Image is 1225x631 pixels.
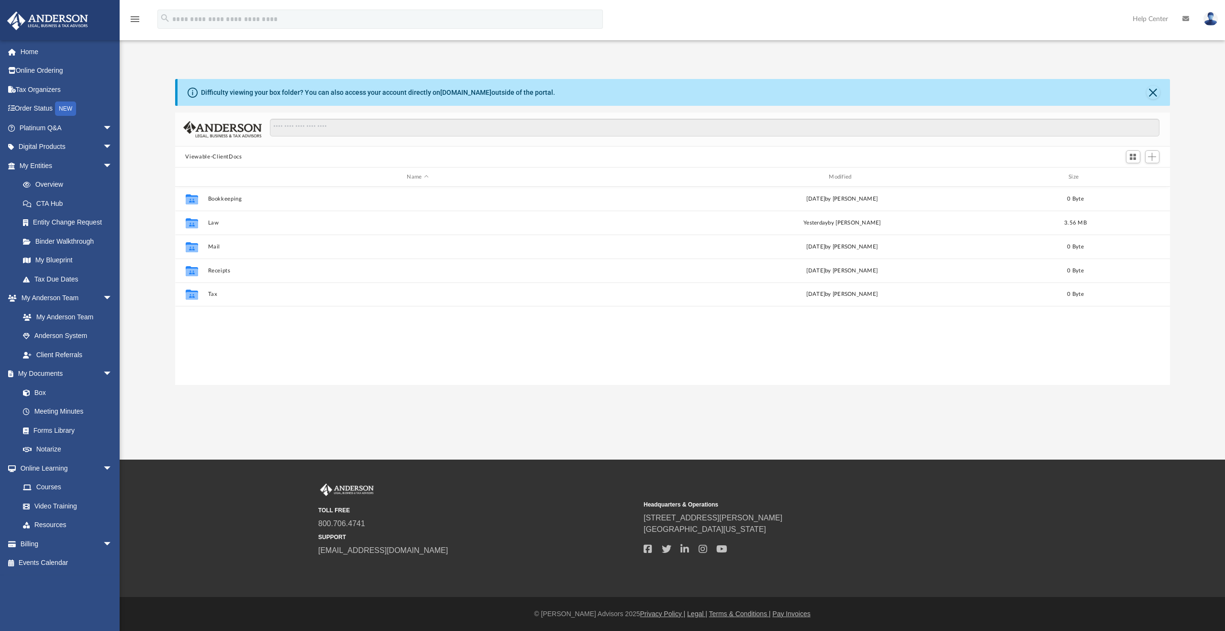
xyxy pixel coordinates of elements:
a: menu [129,18,141,25]
a: Terms & Conditions | [709,610,771,618]
a: Billingarrow_drop_down [7,534,127,553]
a: Overview [13,175,127,194]
button: Mail [208,244,628,250]
img: Anderson Advisors Platinum Portal [318,484,376,496]
input: Search files and folders [270,119,1159,137]
div: © [PERSON_NAME] Advisors 2025 [120,609,1225,619]
a: Legal | [687,610,707,618]
img: User Pic [1203,12,1218,26]
div: [DATE] by [PERSON_NAME] [632,243,1052,251]
div: by [PERSON_NAME] [632,219,1052,227]
button: Viewable-ClientDocs [185,153,242,161]
a: Courses [13,478,122,497]
button: Tax [208,291,628,297]
img: Anderson Advisors Platinum Portal [4,11,91,30]
span: yesterday [803,220,828,225]
a: Meeting Minutes [13,402,122,421]
a: Order StatusNEW [7,99,127,119]
a: My Blueprint [13,251,122,270]
span: arrow_drop_down [103,156,122,176]
span: 0 Byte [1067,196,1084,202]
span: 0 Byte [1067,292,1084,297]
a: Digital Productsarrow_drop_down [7,137,127,157]
small: Headquarters & Operations [644,500,962,509]
a: Client Referrals [13,345,122,364]
a: CTA Hub [13,194,127,213]
div: Difficulty viewing your box folder? You can also access your account directly on outside of the p... [201,88,555,98]
span: arrow_drop_down [103,118,122,138]
a: My Documentsarrow_drop_down [7,364,122,383]
a: Forms Library [13,421,117,440]
span: arrow_drop_down [103,364,122,384]
button: Add [1145,150,1159,164]
span: 0 Byte [1067,268,1084,273]
div: grid [175,187,1170,385]
a: Platinum Q&Aarrow_drop_down [7,118,127,137]
a: Online Ordering [7,61,127,80]
div: [DATE] by [PERSON_NAME] [632,267,1052,275]
a: Home [7,42,127,61]
span: arrow_drop_down [103,534,122,554]
a: Binder Walkthrough [13,232,127,251]
a: [DOMAIN_NAME] [440,89,491,96]
i: search [160,13,170,23]
a: [EMAIL_ADDRESS][DOMAIN_NAME] [318,546,448,554]
div: id [179,173,203,181]
a: My Entitiesarrow_drop_down [7,156,127,175]
span: 3.56 MB [1064,220,1087,225]
div: id [1099,173,1166,181]
a: [STREET_ADDRESS][PERSON_NAME] [644,514,782,522]
button: Bookkeeping [208,196,628,202]
a: Privacy Policy | [640,610,686,618]
div: Name [207,173,627,181]
span: arrow_drop_down [103,459,122,478]
span: arrow_drop_down [103,137,122,157]
a: Box [13,383,117,402]
a: Entity Change Request [13,213,127,232]
div: Modified [632,173,1052,181]
a: Notarize [13,440,122,459]
div: NEW [55,101,76,116]
div: [DATE] by [PERSON_NAME] [632,290,1052,299]
span: 0 Byte [1067,244,1084,249]
div: Size [1056,173,1094,181]
a: Events Calendar [7,553,127,573]
a: Anderson System [13,327,122,346]
a: [GEOGRAPHIC_DATA][US_STATE] [644,525,766,533]
i: menu [129,13,141,25]
a: 800.706.4741 [318,519,365,528]
button: Law [208,220,628,226]
div: [DATE] by [PERSON_NAME] [632,195,1052,203]
a: Pay Invoices [772,610,810,618]
a: Video Training [13,496,117,516]
button: Switch to Grid View [1126,150,1140,164]
a: Online Learningarrow_drop_down [7,459,122,478]
a: Tax Due Dates [13,270,127,289]
button: Receipts [208,268,628,274]
span: arrow_drop_down [103,289,122,308]
a: My Anderson Team [13,307,117,327]
a: Resources [13,516,122,535]
small: SUPPORT [318,533,637,541]
a: My Anderson Teamarrow_drop_down [7,289,122,308]
a: Tax Organizers [7,80,127,99]
button: Close [1147,86,1160,99]
small: TOLL FREE [318,506,637,515]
